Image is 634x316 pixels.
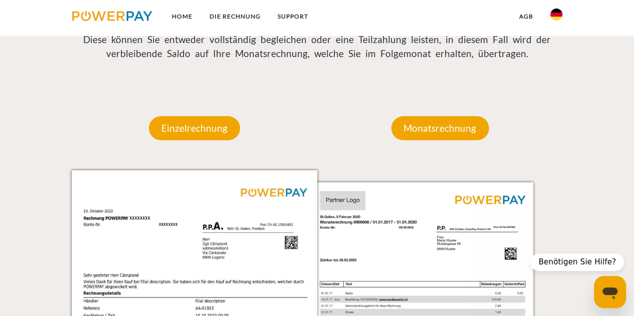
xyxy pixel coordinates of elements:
[72,33,563,61] p: Diese können Sie entweder vollständig begleichen oder eine Teilzahlung leisten, in diesem Fall wi...
[594,276,626,308] iframe: Schaltfläche zum Öffnen des Messaging-Fensters; Konversation läuft
[72,11,153,21] img: logo-powerpay.svg
[511,8,542,26] a: agb
[163,8,200,26] a: Home
[391,116,489,140] p: Monatsrechnung
[149,116,240,140] p: Einzelrechnung
[550,9,562,21] img: de
[200,8,269,26] a: DIE RECHNUNG
[530,253,624,271] div: Benötigen Sie Hilfe?
[269,8,316,26] a: SUPPORT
